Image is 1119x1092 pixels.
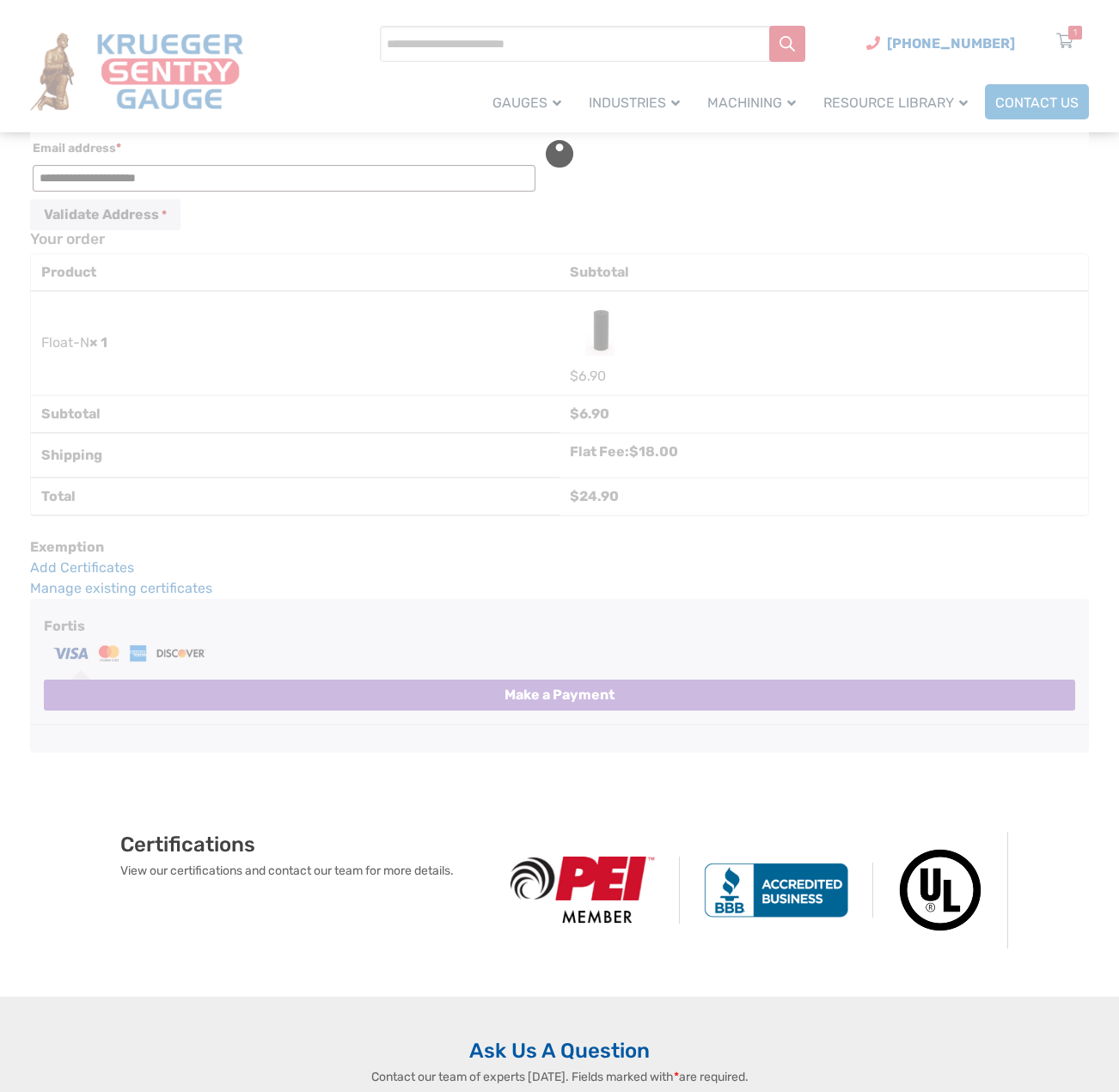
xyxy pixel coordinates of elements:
[486,857,680,923] img: PEI Member
[30,1038,1089,1064] h2: Ask Us A Question
[120,832,486,857] h2: Certifications
[280,1068,839,1086] p: Contact our team of experts [DATE]. Fields marked with are required.
[873,832,1008,949] img: Underwriters Laboratories
[120,862,486,880] p: View our certifications and contact our team for more details.
[680,863,873,918] img: BBB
